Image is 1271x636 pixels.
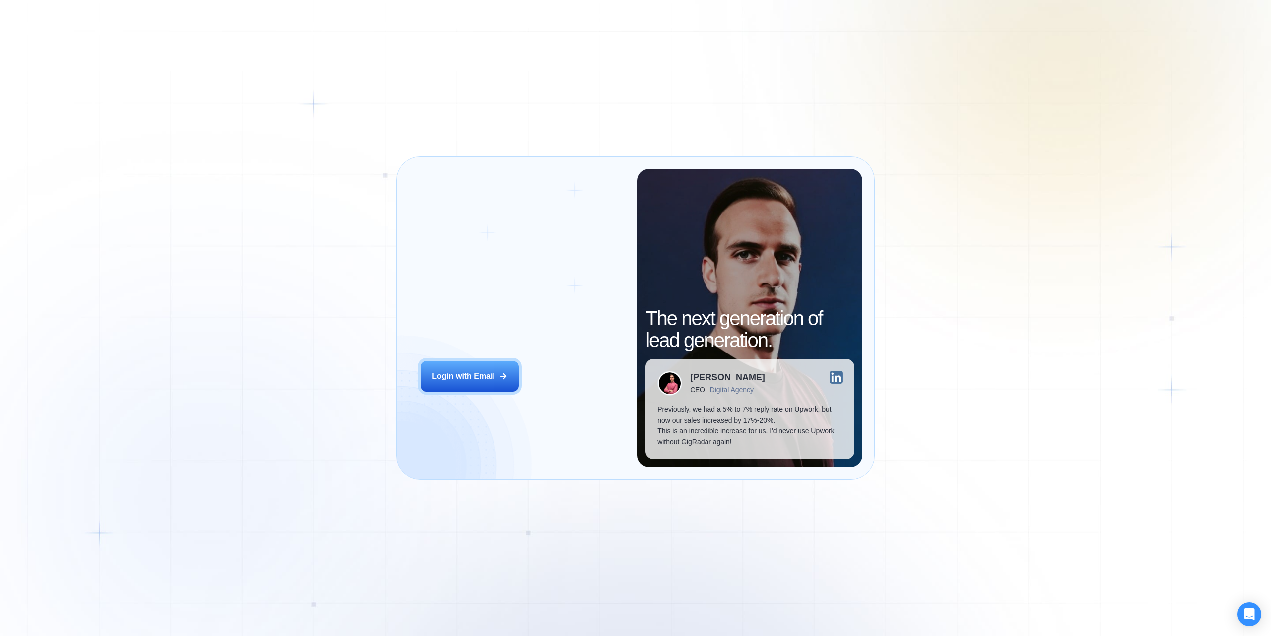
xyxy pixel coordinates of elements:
h2: The next generation of lead generation. [645,307,854,351]
div: Digital Agency [710,386,754,394]
div: Open Intercom Messenger [1237,602,1261,626]
div: [PERSON_NAME] [690,373,765,382]
div: CEO [690,386,705,394]
p: Previously, we had a 5% to 7% reply rate on Upwork, but now our sales increased by 17%-20%. This ... [657,404,842,447]
div: Login with Email [432,371,495,382]
button: Login with Email [421,361,519,392]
